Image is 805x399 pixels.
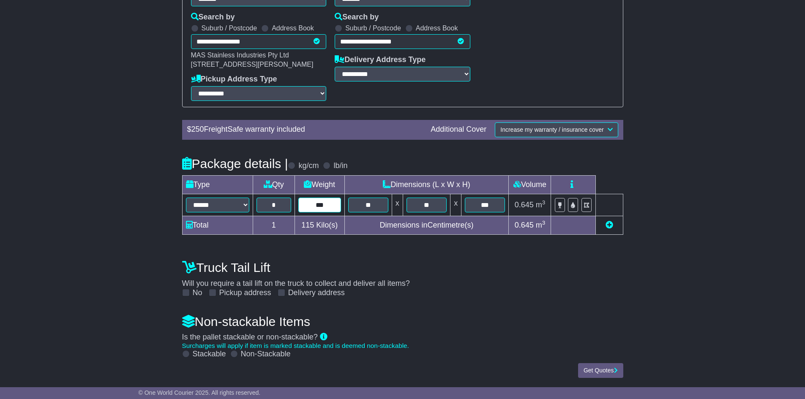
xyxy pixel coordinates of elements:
span: © One World Courier 2025. All rights reserved. [139,389,261,396]
span: 0.645 [515,221,534,229]
label: Non-Stackable [241,350,291,359]
a: Add new item [606,221,613,229]
div: Surcharges will apply if item is marked stackable and is deemed non-stackable. [182,342,623,350]
button: Increase my warranty / insurance cover [495,122,618,137]
button: Get Quotes [578,363,623,378]
span: m [536,221,546,229]
td: x [392,194,403,216]
span: m [536,201,546,209]
span: MAS Stainless Industries Pty Ltd [191,52,289,59]
label: Pickup Address Type [191,75,277,84]
label: Address Book [416,24,458,32]
label: Address Book [272,24,314,32]
td: Weight [295,175,344,194]
label: Pickup address [219,288,271,298]
sup: 3 [542,199,546,206]
td: 1 [253,216,295,234]
td: x [450,194,461,216]
td: Volume [509,175,551,194]
sup: 3 [542,220,546,226]
span: Increase my warranty / insurance cover [500,126,603,133]
label: No [193,288,202,298]
label: Search by [335,13,379,22]
label: lb/in [333,161,347,171]
label: Delivery Address Type [335,55,426,65]
span: [STREET_ADDRESS][PERSON_NAME] [191,61,314,68]
h4: Package details | [182,157,288,171]
h4: Truck Tail Lift [182,261,623,274]
label: Suburb / Postcode [345,24,401,32]
span: Is the pallet stackable or non-stackable? [182,333,318,341]
td: Dimensions (L x W x H) [344,175,509,194]
h4: Non-stackable Items [182,315,623,328]
div: Additional Cover [426,125,491,134]
td: Type [182,175,253,194]
td: Total [182,216,253,234]
label: Delivery address [288,288,345,298]
td: Dimensions in Centimetre(s) [344,216,509,234]
span: 115 [301,221,314,229]
span: 0.645 [515,201,534,209]
label: kg/cm [298,161,319,171]
div: $ FreightSafe warranty included [183,125,427,134]
td: Kilo(s) [295,216,344,234]
td: Qty [253,175,295,194]
span: 250 [191,125,204,133]
label: Suburb / Postcode [202,24,257,32]
label: Search by [191,13,235,22]
label: Stackable [193,350,226,359]
div: Will you require a tail lift on the truck to collect and deliver all items? [178,256,628,298]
